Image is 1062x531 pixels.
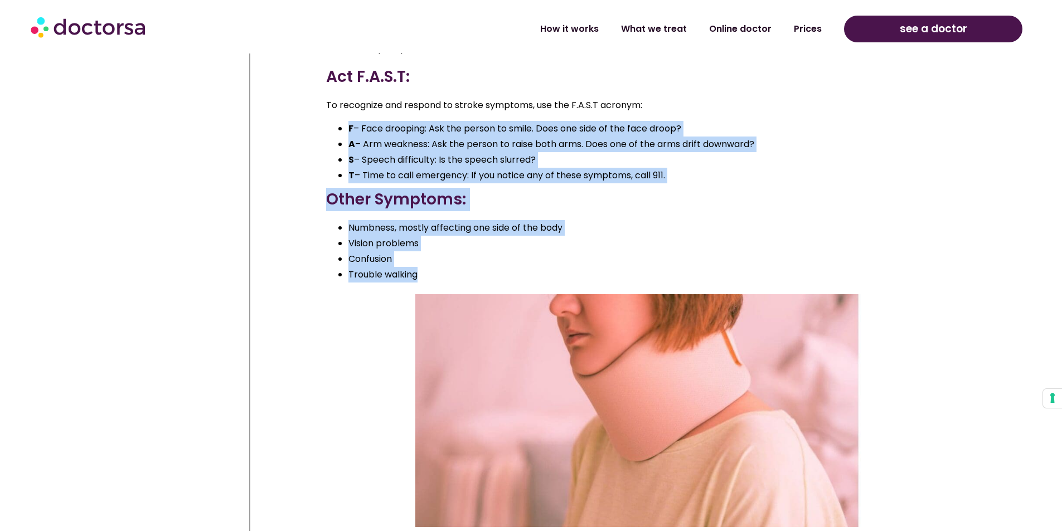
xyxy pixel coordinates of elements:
[348,251,951,267] li: Confusion
[348,168,951,183] li: – Time to call emergency: If you notice any of these symptoms, call 911.
[274,16,833,42] nav: Menu
[348,137,951,152] li: – Arm weakness: Ask the person to raise both arms. Does one of the arms drift downward?
[348,153,354,166] strong: S
[348,169,355,182] strong: T
[529,16,610,42] a: How it works
[326,65,951,89] h3: Act F.A.S.T:
[348,267,951,282] li: Trouble walking
[900,20,967,38] span: see a doctor
[348,152,951,168] li: – Speech difficulty: Is the speech slurred?
[610,16,698,42] a: What we treat
[348,122,353,135] strong: F
[348,121,951,137] li: – Face drooping: Ask the person to smile. Does one side of the face droop?
[783,16,833,42] a: Prices
[326,98,951,113] p: To recognize and respond to stroke symptoms, use the F.A.S.T acronym:
[844,16,1022,42] a: see a doctor
[1043,389,1062,408] button: Your consent preferences for tracking technologies
[698,16,783,42] a: Online doctor
[348,138,355,150] strong: A
[348,236,951,251] li: Vision problems
[326,188,951,211] h3: Other Symptoms:
[348,220,951,236] li: Numbness, mostly affecting one side of the body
